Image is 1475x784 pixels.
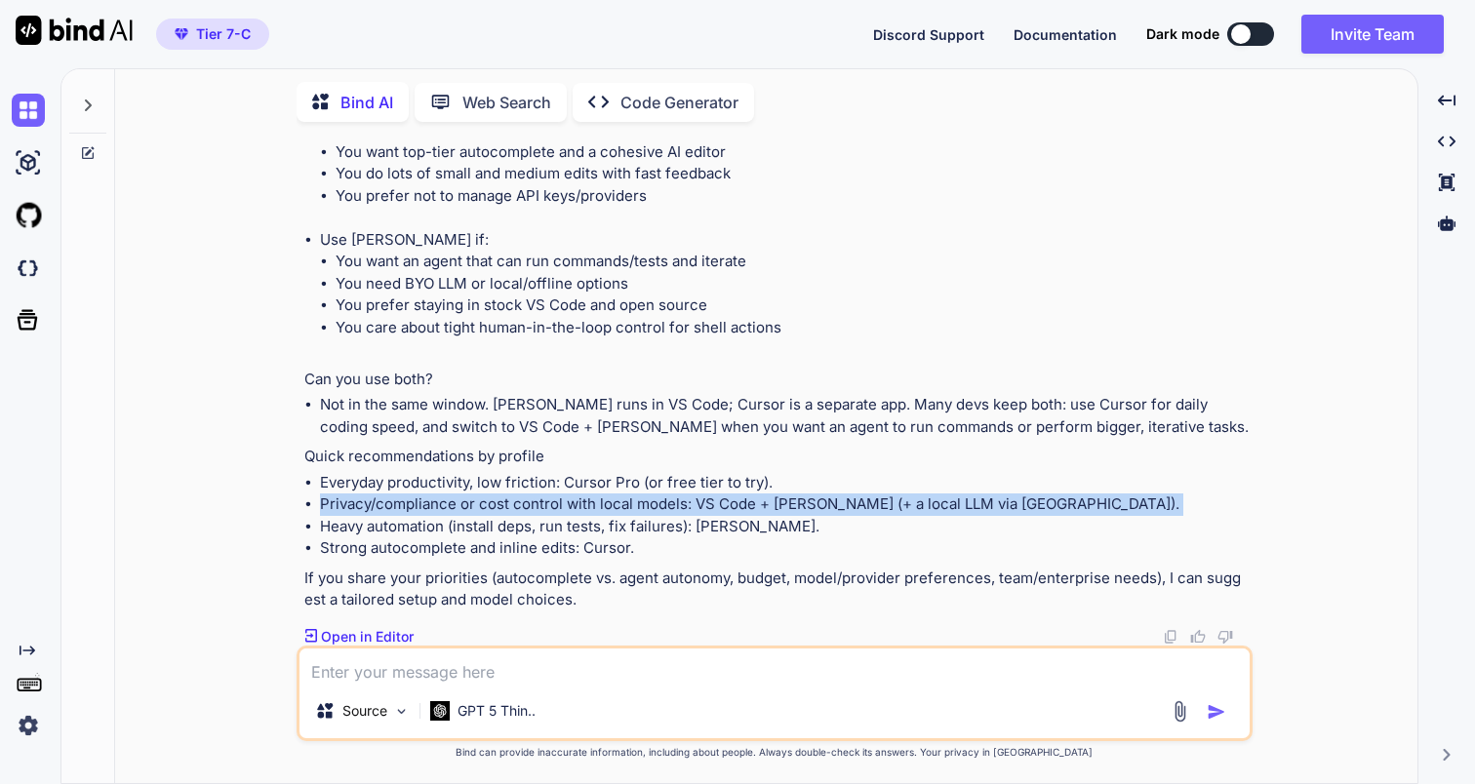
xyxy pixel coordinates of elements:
[336,251,1249,273] li: You want an agent that can run commands/tests and iterate
[336,294,1249,317] li: You prefer staying in stock VS Code and open source
[1169,700,1191,723] img: attachment
[12,199,45,232] img: githubLight
[462,91,551,114] p: Web Search
[12,94,45,127] img: chat
[320,394,1249,438] li: Not in the same window. [PERSON_NAME] runs in VS Code; Cursor is a separate app. Many devs keep b...
[320,229,1249,361] li: Use [PERSON_NAME] if:
[297,745,1253,760] p: Bind can provide inaccurate information, including about people. Always double-check its answers....
[12,709,45,742] img: settings
[336,141,1249,164] li: You want top-tier autocomplete and a cohesive AI editor
[342,701,387,721] p: Source
[430,701,450,720] img: GPT 5 Thinking High
[1190,629,1206,645] img: like
[304,369,1249,391] p: Can you use both?
[175,28,188,40] img: premium
[873,24,984,45] button: Discord Support
[1217,629,1233,645] img: dislike
[321,627,414,647] p: Open in Editor
[1014,24,1117,45] button: Documentation
[1146,24,1219,44] span: Dark mode
[1163,629,1178,645] img: copy
[320,493,1249,516] li: Privacy/compliance or cost control with local models: VS Code + [PERSON_NAME] (+ a local LLM via ...
[336,185,1249,208] li: You prefer not to manage API keys/providers
[1014,26,1117,43] span: Documentation
[320,516,1249,538] li: Heavy automation (install deps, run tests, fix failures): [PERSON_NAME].
[196,24,251,44] span: Tier 7-C
[393,703,410,720] img: Pick Models
[340,91,393,114] p: Bind AI
[336,163,1249,185] li: You do lots of small and medium edits with fast feedback
[156,19,269,50] button: premiumTier 7-C
[304,568,1249,611] p: If you share your priorities (autocomplete vs. agent autonomy, budget, model/provider preferences...
[16,16,133,45] img: Bind AI
[873,26,984,43] span: Discord Support
[458,701,536,721] p: GPT 5 Thin..
[336,273,1249,295] li: You need BYO LLM or local/offline options
[620,91,738,114] p: Code Generator
[320,119,1249,229] li: Use Cursor if:
[1301,15,1444,54] button: Invite Team
[12,146,45,179] img: ai-studio
[320,537,1249,560] li: Strong autocomplete and inline edits: Cursor.
[336,317,1249,339] li: You care about tight human-in-the-loop control for shell actions
[304,446,1249,468] p: Quick recommendations by profile
[320,472,1249,494] li: Everyday productivity, low friction: Cursor Pro (or free tier to try).
[1207,702,1226,722] img: icon
[12,252,45,285] img: darkCloudIdeIcon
